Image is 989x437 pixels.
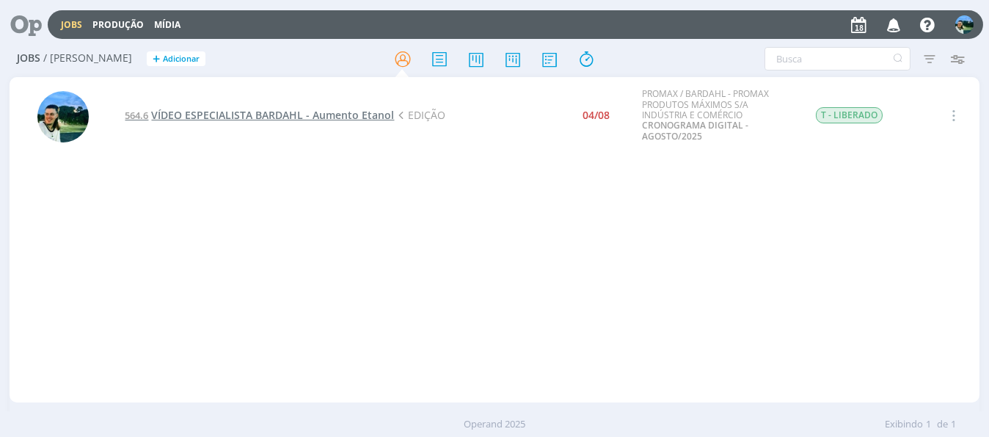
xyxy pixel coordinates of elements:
[153,51,160,67] span: +
[125,109,148,122] span: 564.6
[955,12,974,37] button: V
[92,18,144,31] a: Produção
[150,19,185,31] button: Mídia
[764,47,910,71] input: Busca
[816,107,883,123] span: T - LIBERADO
[583,110,610,120] div: 04/08
[163,54,200,64] span: Adicionar
[154,18,180,31] a: Mídia
[125,108,394,122] a: 564.6VÍDEO ESPECIALISTA BARDAHL - Aumento Etanol
[951,417,956,432] span: 1
[17,52,40,65] span: Jobs
[642,119,748,142] a: CRONOGRAMA DIGITAL - AGOSTO/2025
[37,91,89,142] img: V
[885,417,923,432] span: Exibindo
[43,52,132,65] span: / [PERSON_NAME]
[151,108,394,122] span: VÍDEO ESPECIALISTA BARDAHL - Aumento Etanol
[926,417,931,432] span: 1
[56,19,87,31] button: Jobs
[147,51,205,67] button: +Adicionar
[937,417,948,432] span: de
[394,108,445,122] span: EDIÇÃO
[955,15,974,34] img: V
[88,19,148,31] button: Produção
[61,18,82,31] a: Jobs
[642,89,793,142] div: PROMAX / BARDAHL - PROMAX PRODUTOS MÁXIMOS S/A INDÚSTRIA E COMÉRCIO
